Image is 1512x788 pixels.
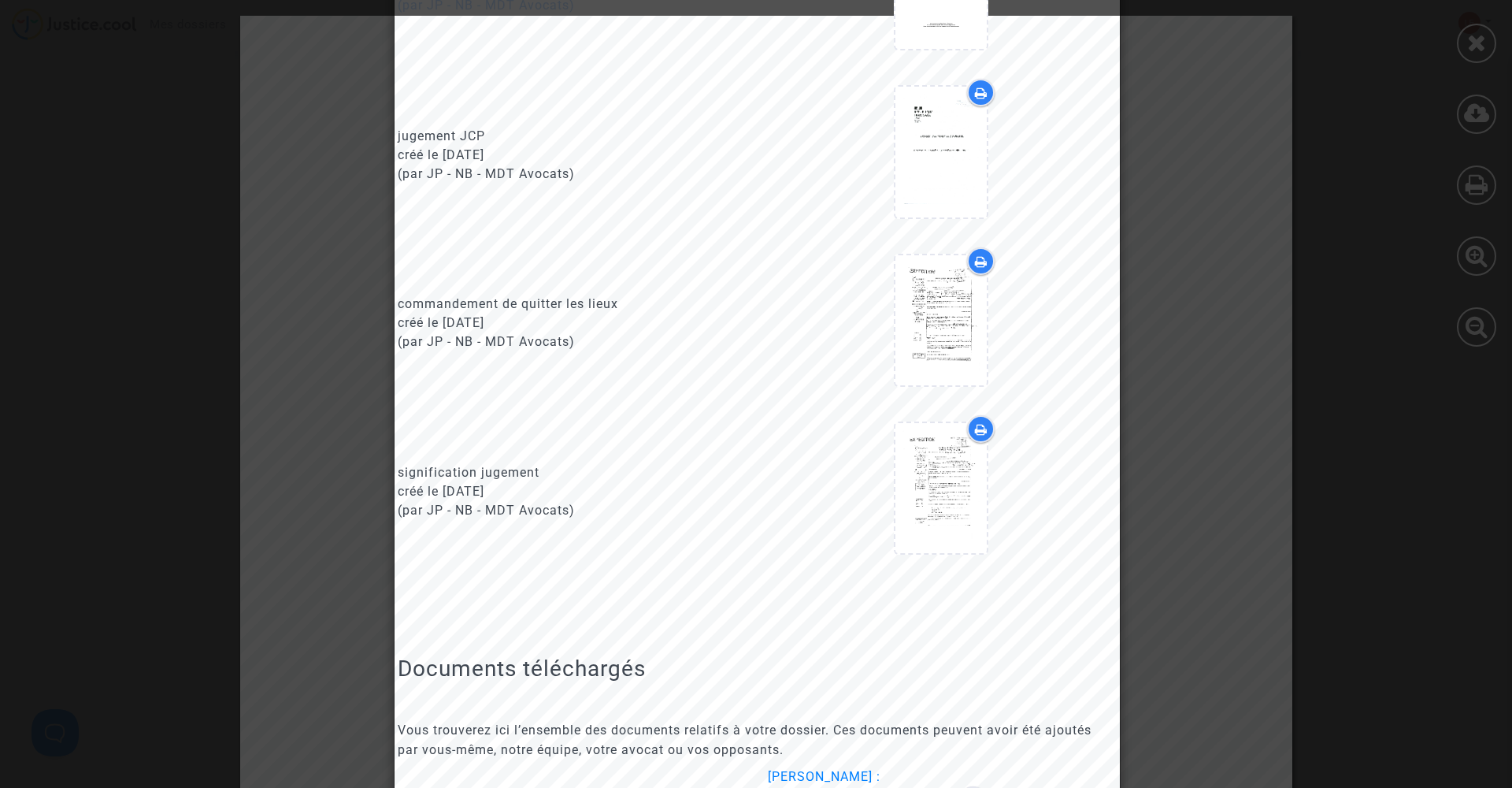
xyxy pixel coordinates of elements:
div: (par JP - NB - MDT Avocats) [398,165,745,184]
h2: Documents téléchargés [398,655,1115,682]
div: (par JP - NB - MDT Avocats) [398,501,745,520]
div: commandement de quitter les lieux [398,295,745,314]
span: [PERSON_NAME] : [768,769,880,784]
div: créé le [DATE] [398,482,745,501]
div: signification jugement [398,463,745,482]
div: créé le [DATE] [398,314,745,333]
span: Vous trouverez ici l’ensemble des documents relatifs à votre dossier. Ces documents peuvent avoir... [398,723,1091,757]
div: (par JP - NB - MDT Avocats) [398,333,745,351]
div: créé le [DATE] [398,146,745,165]
div: jugement JCP [398,127,745,146]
